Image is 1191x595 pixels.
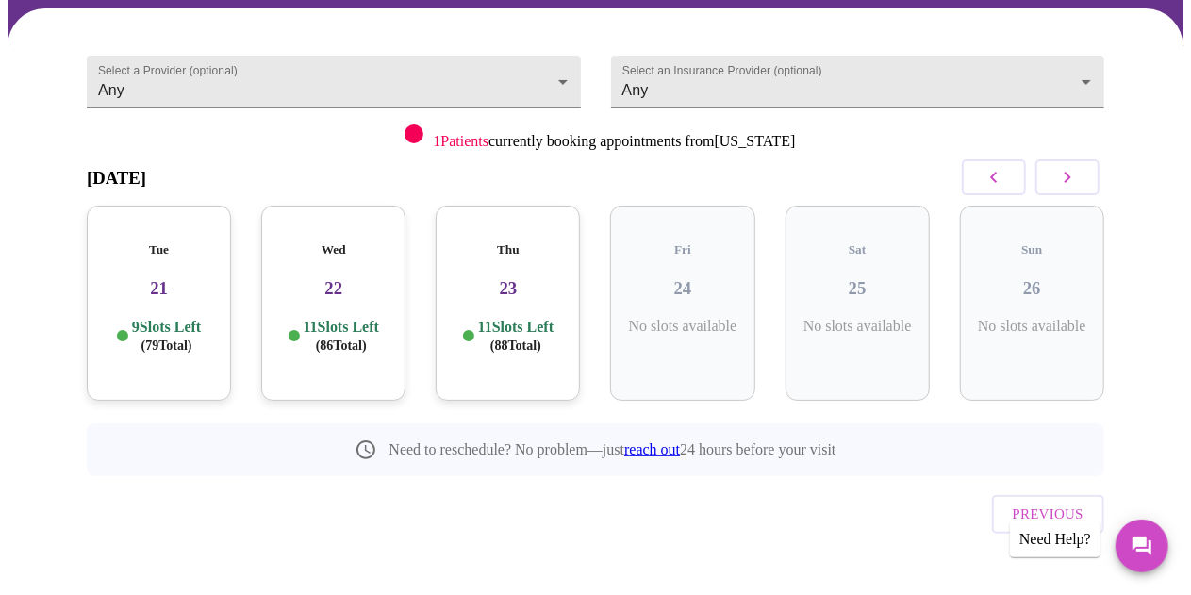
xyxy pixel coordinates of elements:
[992,495,1104,533] button: Previous
[1013,502,1083,526] span: Previous
[1010,521,1100,557] div: Need Help?
[625,242,739,257] h5: Fri
[975,318,1089,335] p: No slots available
[451,278,565,299] h3: 23
[801,278,915,299] h3: 25
[304,318,379,355] p: 11 Slots Left
[87,56,581,108] div: Any
[490,339,541,353] span: ( 88 Total)
[316,339,367,353] span: ( 86 Total)
[433,133,795,150] p: currently booking appointments from [US_STATE]
[87,168,146,189] h3: [DATE]
[389,441,835,458] p: Need to reschedule? No problem—just 24 hours before your visit
[451,242,565,257] h5: Thu
[276,278,390,299] h3: 22
[611,56,1105,108] div: Any
[801,242,915,257] h5: Sat
[625,278,739,299] h3: 24
[975,278,1089,299] h3: 26
[276,242,390,257] h5: Wed
[102,242,216,257] h5: Tue
[1116,520,1168,572] button: Messages
[625,318,739,335] p: No slots available
[102,278,216,299] h3: 21
[141,339,192,353] span: ( 79 Total)
[478,318,554,355] p: 11 Slots Left
[132,318,201,355] p: 9 Slots Left
[624,441,680,457] a: reach out
[975,242,1089,257] h5: Sun
[433,133,488,149] span: 1 Patients
[801,318,915,335] p: No slots available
